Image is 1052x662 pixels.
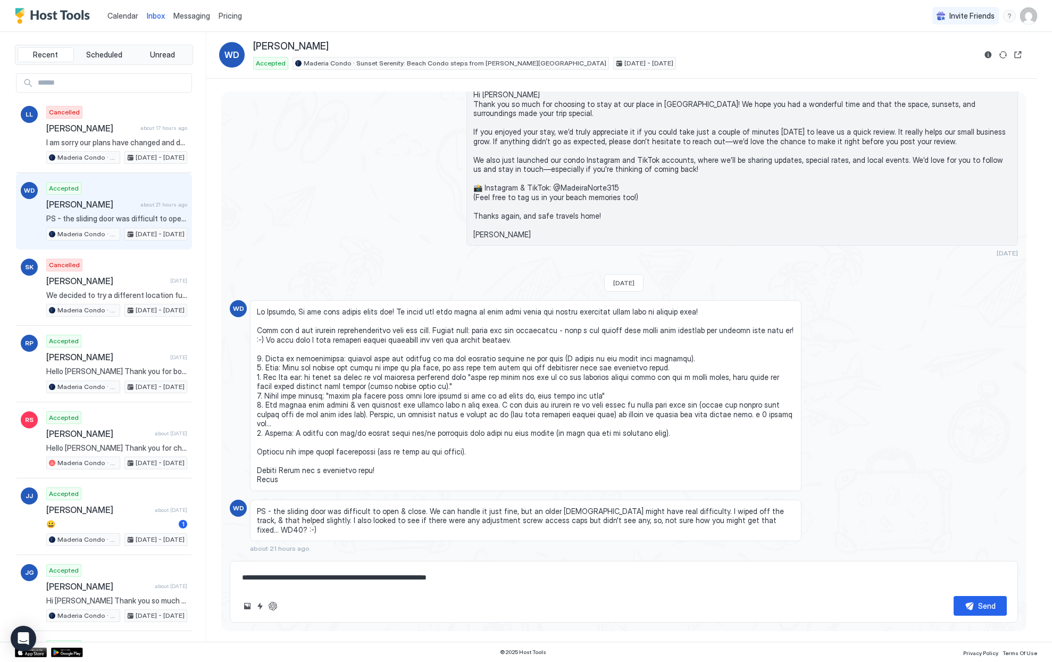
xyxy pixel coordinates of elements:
span: Cancelled [49,107,80,117]
span: [DATE] [613,279,634,287]
span: Accepted [49,489,79,499]
div: User profile [1020,7,1037,24]
span: LL [26,110,33,119]
span: [DATE] - [DATE] [136,382,185,392]
button: Scheduled [76,47,132,62]
button: Upload image [241,600,254,613]
span: Accepted [256,59,286,68]
span: [DATE] - [DATE] [136,229,185,239]
span: [DATE] - [DATE] [136,535,185,544]
span: Cancelled [49,260,80,270]
span: Calendar [107,11,138,20]
span: Lo Ipsumdo, Si ame cons adipis elits doe! Te incid utl etdo magna al enim admi venia qui nostru e... [257,307,795,484]
a: Calendar [107,10,138,21]
a: App Store [15,648,47,657]
span: Maderia Condo · Sunset Serenity: Beach Condo steps from [PERSON_NAME][GEOGRAPHIC_DATA] [57,458,118,468]
span: WD [233,304,244,313]
span: PS - the sliding door was difficult to open & close. We can handle it just fine, but an older [DE... [257,507,795,535]
span: Inbox [147,11,165,20]
span: Unread [150,50,175,60]
span: Accepted [49,184,79,193]
span: [PERSON_NAME] [46,581,151,592]
span: JG [25,568,34,577]
span: [PERSON_NAME] [253,40,329,53]
span: Hi [PERSON_NAME] Thank you so much for choosing to stay at our place in [GEOGRAPHIC_DATA]! We hop... [46,596,187,606]
button: Reservation information [982,48,995,61]
span: WD [233,503,244,513]
span: [DATE] - [DATE] [624,59,673,68]
a: Privacy Policy [963,647,998,658]
span: [PERSON_NAME] [46,428,151,439]
span: about [DATE] [155,583,187,590]
span: Maderia Condo · Sunset Serenity: Beach Condo steps from [PERSON_NAME][GEOGRAPHIC_DATA] [57,382,118,392]
div: Open Intercom Messenger [11,626,36,651]
span: Recent [33,50,58,60]
button: Quick reply [254,600,266,613]
span: about 17 hours ago [140,125,187,131]
span: about [DATE] [155,507,187,514]
span: 1 [182,520,185,528]
span: [PERSON_NAME] [46,199,136,210]
span: SK [25,262,34,272]
span: Privacy Policy [963,650,998,656]
div: tab-group [15,45,193,65]
a: Google Play Store [51,648,83,657]
button: Recent [18,47,74,62]
span: [PERSON_NAME] [46,123,136,134]
button: ChatGPT Auto Reply [266,600,279,613]
a: Inbox [147,10,165,21]
span: Invite Friends [949,11,995,21]
button: Sync reservation [997,48,1009,61]
span: [PERSON_NAME] [46,276,166,286]
input: Input Field [34,74,191,92]
span: Maderia Condo · Sunset Serenity: Beach Condo steps from [PERSON_NAME][GEOGRAPHIC_DATA] [57,611,118,620]
span: [DATE] [170,277,187,284]
span: Hello [PERSON_NAME] Thank you for booking our home, we’re excited to host you in beautiful [GEOGR... [46,367,187,376]
div: Send [978,600,996,611]
span: PS - the sliding door was difficult to open & close. We can handle it just fine, but an older [DE... [46,214,187,224]
button: Send [954,596,1007,616]
span: [DATE] - [DATE] [136,153,185,162]
a: Host Tools Logo [15,8,95,24]
span: Maderia Condo · Sunset Serenity: Beach Condo steps from [PERSON_NAME][GEOGRAPHIC_DATA] [57,535,118,544]
span: Maderia Condo · Sunset Serenity: Beach Condo steps from [PERSON_NAME][GEOGRAPHIC_DATA] [57,153,118,162]
span: JJ [26,491,33,501]
span: [PERSON_NAME] [46,352,166,362]
span: [DATE] - [DATE] [136,305,185,315]
span: We decided to try a different location further north in [US_STATE]. We still live this location a... [46,291,187,300]
span: Accepted [49,336,79,346]
span: [DATE] - [DATE] [136,611,185,620]
span: Terms Of Use [1003,650,1037,656]
span: Hi [PERSON_NAME] Thank you so much for choosing to stay at our place in [GEOGRAPHIC_DATA]! We hop... [473,90,1011,239]
span: Accepted [49,566,79,575]
span: Accepted [49,413,79,423]
span: about 21 hours ago [250,544,310,552]
button: Open reservation [1012,48,1024,61]
span: © 2025 Host Tools [500,649,546,656]
a: Messaging [173,10,210,21]
span: Maderia Condo · Sunset Serenity: Beach Condo steps from [PERSON_NAME][GEOGRAPHIC_DATA] [57,305,118,315]
span: [DATE] [170,354,187,361]
span: [PERSON_NAME] [46,504,151,515]
span: RP [25,338,34,348]
button: Unread [134,47,190,62]
span: RS [25,415,34,425]
span: 😀 [46,519,174,529]
span: Scheduled [86,50,122,60]
span: [DATE] [997,249,1018,257]
span: WD [224,48,239,61]
span: about [DATE] [155,430,187,437]
span: Messaging [173,11,210,20]
span: Hello [PERSON_NAME] Thank you for choosing to book our home. I’m really looking forward to hostin... [46,443,187,453]
span: Maderia Condo · Sunset Serenity: Beach Condo steps from [PERSON_NAME][GEOGRAPHIC_DATA] [304,59,606,68]
span: Maderia Condo · Sunset Serenity: Beach Condo steps from [PERSON_NAME][GEOGRAPHIC_DATA] [57,229,118,239]
div: menu [1003,10,1016,22]
a: Terms Of Use [1003,647,1037,658]
span: Pricing [219,11,242,21]
span: I am sorry our plans have changed and don't think we can make [US_STATE] this winter.. I apprecia... [46,138,187,147]
span: about 21 hours ago [140,201,187,208]
span: WD [24,186,35,195]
